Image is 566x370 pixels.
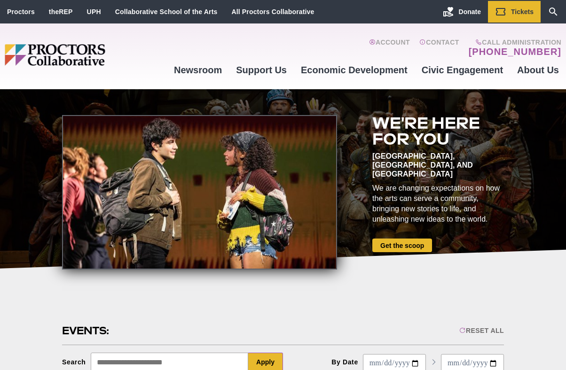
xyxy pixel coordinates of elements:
[87,8,101,15] a: UPH
[331,358,358,366] div: By Date
[49,8,73,15] a: theREP
[229,57,294,83] a: Support Us
[510,57,566,83] a: About Us
[541,1,566,23] a: Search
[469,46,561,57] a: [PHONE_NUMBER]
[459,8,481,15] span: Donate
[369,39,410,57] a: Account
[62,324,110,338] h2: Events:
[488,1,541,23] a: Tickets
[167,57,229,83] a: Newsroom
[415,57,510,83] a: Civic Engagement
[231,8,314,15] a: All Proctors Collaborative
[7,8,35,15] a: Proctors
[511,8,534,15] span: Tickets
[372,183,504,224] div: We are changing expectations on how the arts can serve a community, bringing new stories to life,...
[459,327,504,334] div: Reset All
[294,57,415,83] a: Economic Development
[436,1,488,23] a: Donate
[372,152,504,178] div: [GEOGRAPHIC_DATA], [GEOGRAPHIC_DATA], and [GEOGRAPHIC_DATA]
[115,8,218,15] a: Collaborative School of the Arts
[466,39,561,46] span: Call Administration
[62,358,86,366] div: Search
[372,239,432,252] a: Get the scoop
[419,39,459,57] a: Contact
[5,44,167,66] img: Proctors logo
[372,115,504,147] h2: We're here for you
